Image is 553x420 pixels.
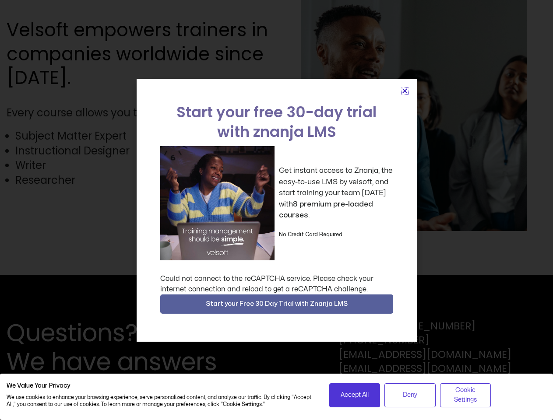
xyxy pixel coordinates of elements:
[160,102,393,142] h2: Start your free 30-day trial with znanja LMS
[206,299,348,309] span: Start your Free 30 Day Trial with Znanja LMS
[7,393,316,408] p: We use cookies to enhance your browsing experience, serve personalized content, and analyze our t...
[279,232,342,237] strong: No Credit Card Required
[341,390,369,400] span: Accept All
[279,200,373,219] strong: 8 premium pre-loaded courses
[440,383,491,407] button: Adjust cookie preferences
[384,383,436,407] button: Deny all cookies
[403,390,417,400] span: Deny
[7,382,316,390] h2: We Value Your Privacy
[446,385,486,405] span: Cookie Settings
[160,273,393,294] div: Could not connect to the reCAPTCHA service. Please check your internet connection and reload to g...
[402,87,408,94] a: Close
[160,294,393,314] button: Start your Free 30 Day Trial with Znanja LMS
[279,165,393,221] p: Get instant access to Znanja, the easy-to-use LMS by velsoft, and start training your team [DATE]...
[329,383,380,407] button: Accept all cookies
[160,146,275,260] img: a woman sitting at her laptop dancing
